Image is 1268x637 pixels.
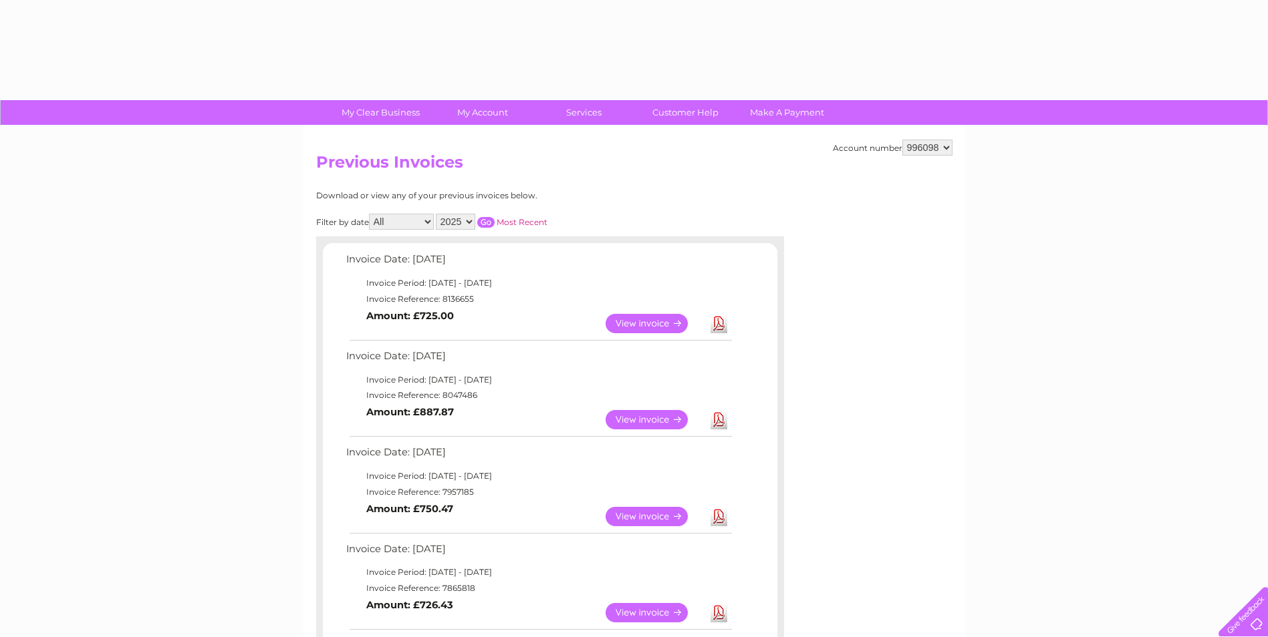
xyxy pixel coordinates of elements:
[606,603,704,622] a: View
[606,314,704,333] a: View
[316,191,667,200] div: Download or view any of your previous invoices below.
[343,540,734,565] td: Invoice Date: [DATE]
[343,291,734,307] td: Invoice Reference: 8136655
[606,410,704,429] a: View
[711,410,727,429] a: Download
[316,214,667,230] div: Filter by date
[343,468,734,484] td: Invoice Period: [DATE] - [DATE]
[343,484,734,500] td: Invoice Reference: 7957185
[630,100,741,125] a: Customer Help
[366,599,453,611] b: Amount: £726.43
[343,443,734,468] td: Invoice Date: [DATE]
[316,153,953,178] h2: Previous Invoices
[711,314,727,333] a: Download
[343,347,734,372] td: Invoice Date: [DATE]
[343,275,734,291] td: Invoice Period: [DATE] - [DATE]
[326,100,436,125] a: My Clear Business
[366,503,453,515] b: Amount: £750.47
[427,100,537,125] a: My Account
[732,100,842,125] a: Make A Payment
[497,217,547,227] a: Most Recent
[833,140,953,156] div: Account number
[711,507,727,526] a: Download
[343,372,734,388] td: Invoice Period: [DATE] - [DATE]
[529,100,639,125] a: Services
[711,603,727,622] a: Download
[343,564,734,580] td: Invoice Period: [DATE] - [DATE]
[343,250,734,275] td: Invoice Date: [DATE]
[366,310,454,322] b: Amount: £725.00
[343,387,734,403] td: Invoice Reference: 8047486
[606,507,704,526] a: View
[366,406,454,418] b: Amount: £887.87
[343,580,734,596] td: Invoice Reference: 7865818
